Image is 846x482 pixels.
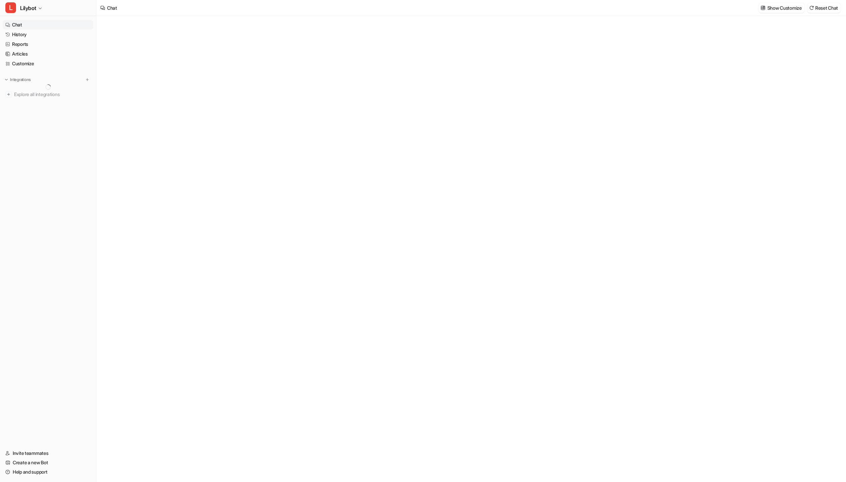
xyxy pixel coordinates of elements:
[3,20,93,29] a: Chat
[5,2,16,13] span: L
[759,3,805,13] button: Show Customize
[85,77,90,82] img: menu_add.svg
[3,76,33,83] button: Integrations
[3,59,93,68] a: Customize
[20,3,36,13] span: Lilybot
[107,4,117,11] div: Chat
[4,77,9,82] img: expand menu
[3,49,93,59] a: Articles
[3,90,93,99] a: Explore all integrations
[761,5,765,10] img: customize
[807,3,841,13] button: Reset Chat
[3,30,93,39] a: History
[767,4,802,11] p: Show Customize
[10,77,31,82] p: Integrations
[809,5,814,10] img: reset
[3,39,93,49] a: Reports
[3,467,93,477] a: Help and support
[14,89,91,100] span: Explore all integrations
[3,458,93,467] a: Create a new Bot
[3,449,93,458] a: Invite teammates
[5,91,12,98] img: explore all integrations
